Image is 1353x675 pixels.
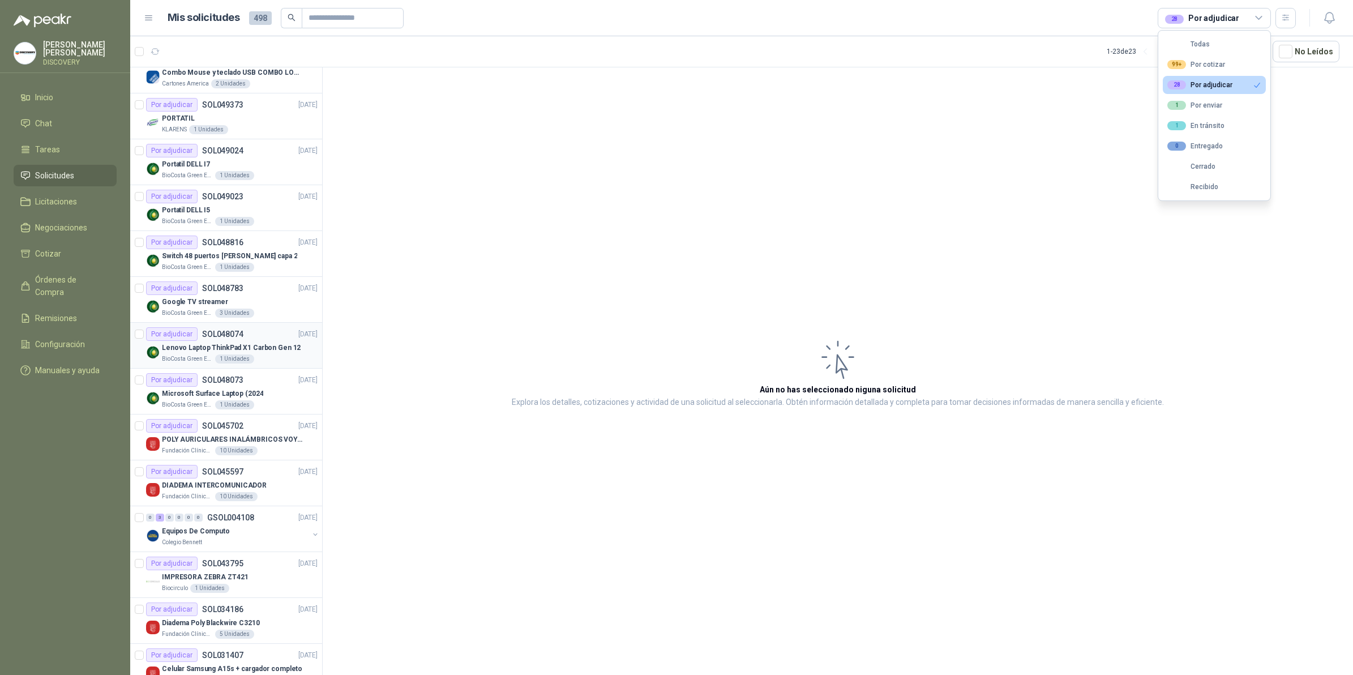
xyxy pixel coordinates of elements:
[298,558,318,569] p: [DATE]
[35,117,52,130] span: Chat
[298,650,318,661] p: [DATE]
[146,345,160,359] img: Company Logo
[162,388,263,399] p: Microsoft Surface Laptop (2024
[130,185,322,231] a: Por adjudicarSOL049023[DATE] Company LogoPortatil DELL I5BioCosta Green Energy S.A.S1 Unidades
[146,483,160,497] img: Company Logo
[168,10,240,26] h1: Mis solicitudes
[35,364,100,377] span: Manuales y ayuda
[130,552,322,598] a: Por adjudicarSOL043795[DATE] Company LogoIMPRESORA ZEBRA ZT421Biocirculo1 Unidades
[146,162,160,176] img: Company Logo
[146,70,160,84] img: Company Logo
[1163,55,1266,74] button: 99+Por cotizar
[146,373,198,387] div: Por adjudicar
[146,254,160,267] img: Company Logo
[146,437,160,451] img: Company Logo
[35,195,77,208] span: Licitaciones
[189,125,228,134] div: 1 Unidades
[202,468,243,476] p: SOL045597
[130,460,322,506] a: Por adjudicarSOL045597[DATE] Company LogoDIADEMA INTERCOMUNICADORFundación Clínica Shaio10 Unidades
[130,139,322,185] a: Por adjudicarSOL049024[DATE] Company LogoPortatil DELL I7BioCosta Green Energy S.A.S1 Unidades
[202,238,243,246] p: SOL048816
[130,277,322,323] a: Por adjudicarSOL048783[DATE] Company LogoGoogle TV streamerBioCosta Green Energy S.A.S3 Unidades
[130,323,322,369] a: Por adjudicarSOL048074[DATE] Company LogoLenovo Laptop ThinkPad X1 Carbon Gen 12BioCosta Green En...
[1167,163,1215,170] div: Cerrado
[146,603,198,616] div: Por adjudicar
[298,146,318,156] p: [DATE]
[162,630,213,639] p: Fundación Clínica Shaio
[146,465,198,479] div: Por adjudicar
[35,247,61,260] span: Cotizar
[162,584,188,593] p: Biocirculo
[215,354,254,364] div: 1 Unidades
[298,237,318,248] p: [DATE]
[146,281,198,295] div: Por adjudicar
[165,514,174,522] div: 0
[43,59,117,66] p: DISCOVERY
[215,217,254,226] div: 1 Unidades
[215,446,258,455] div: 10 Unidades
[43,41,117,57] p: [PERSON_NAME] [PERSON_NAME]
[162,480,267,491] p: DIADEMA INTERCOMUNICADOR
[14,360,117,381] a: Manuales y ayuda
[130,231,322,277] a: Por adjudicarSOL048816[DATE] Company LogoSwitch 48 puertos [PERSON_NAME] capa 2BioCosta Green Ene...
[1165,12,1239,24] div: Por adjudicar
[202,193,243,200] p: SOL049023
[298,467,318,477] p: [DATE]
[162,343,301,353] p: Lenovo Laptop ThinkPad X1 Carbon Gen 12
[202,559,243,567] p: SOL043795
[162,446,213,455] p: Fundación Clínica Shaio
[14,191,117,212] a: Licitaciones
[162,309,213,318] p: BioCosta Green Energy S.A.S
[162,492,213,501] p: Fundación Clínica Shaio
[162,263,213,272] p: BioCosta Green Energy S.A.S
[202,376,243,384] p: SOL048073
[162,159,210,170] p: Portatil DELL I7
[14,87,117,108] a: Inicio
[14,113,117,134] a: Chat
[146,391,160,405] img: Company Logo
[1167,121,1224,130] div: En tránsito
[298,512,318,523] p: [DATE]
[1167,80,1232,89] div: Por adjudicar
[146,144,198,157] div: Por adjudicar
[35,312,77,324] span: Remisiones
[162,67,303,78] p: Combo Mouse y teclado USB COMBO LOGITECH MK120 TECLADO Y MOUSE ALAMBRICO PLUG-AND-PLAY USB GARANTIA
[202,147,243,155] p: SOL049024
[202,422,243,430] p: SOL045702
[215,630,254,639] div: 5 Unidades
[202,101,243,109] p: SOL049373
[1167,121,1186,130] div: 1
[1167,101,1222,110] div: Por enviar
[146,116,160,130] img: Company Logo
[14,139,117,160] a: Tareas
[35,143,60,156] span: Tareas
[215,400,254,409] div: 1 Unidades
[162,664,302,674] p: Celular Samsung A15s + cargador completo
[288,14,296,22] span: search
[130,598,322,644] a: Por adjudicarSOL034186[DATE] Company LogoDiadema Poly Blackwire C3210Fundación Clínica Shaio5 Uni...
[1163,96,1266,114] button: 1Por enviar
[162,125,187,134] p: KLARENS
[298,191,318,202] p: [DATE]
[146,511,320,547] a: 0 3 0 0 0 0 GSOL004108[DATE] Company LogoEquipos De ComputoColegio Bennett
[146,419,198,433] div: Por adjudicar
[1167,80,1186,89] div: 28
[211,79,250,88] div: 2 Unidades
[190,584,229,593] div: 1 Unidades
[35,169,74,182] span: Solicitudes
[146,208,160,221] img: Company Logo
[185,514,193,522] div: 0
[512,396,1164,409] p: Explora los detalles, cotizaciones y actividad de una solicitud al seleccionarla. Obtén informaci...
[130,48,322,93] a: Por adjudicarSOL049707[DATE] Company LogoCombo Mouse y teclado USB COMBO LOGITECH MK120 TECLADO Y...
[1163,76,1266,94] button: 28Por adjudicar
[162,618,260,629] p: Diadema Poly Blackwire C3210
[146,557,198,570] div: Por adjudicar
[14,42,36,64] img: Company Logo
[298,421,318,432] p: [DATE]
[130,415,322,460] a: Por adjudicarSOL045702[DATE] Company LogoPOLY AURICULARES INALÁMBRICOS VOYAGER 4320 UC.Fundación ...
[760,383,916,396] h3: Aún no has seleccionado niguna solicitud
[156,514,164,522] div: 3
[298,375,318,386] p: [DATE]
[298,100,318,110] p: [DATE]
[1163,178,1266,196] button: Recibido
